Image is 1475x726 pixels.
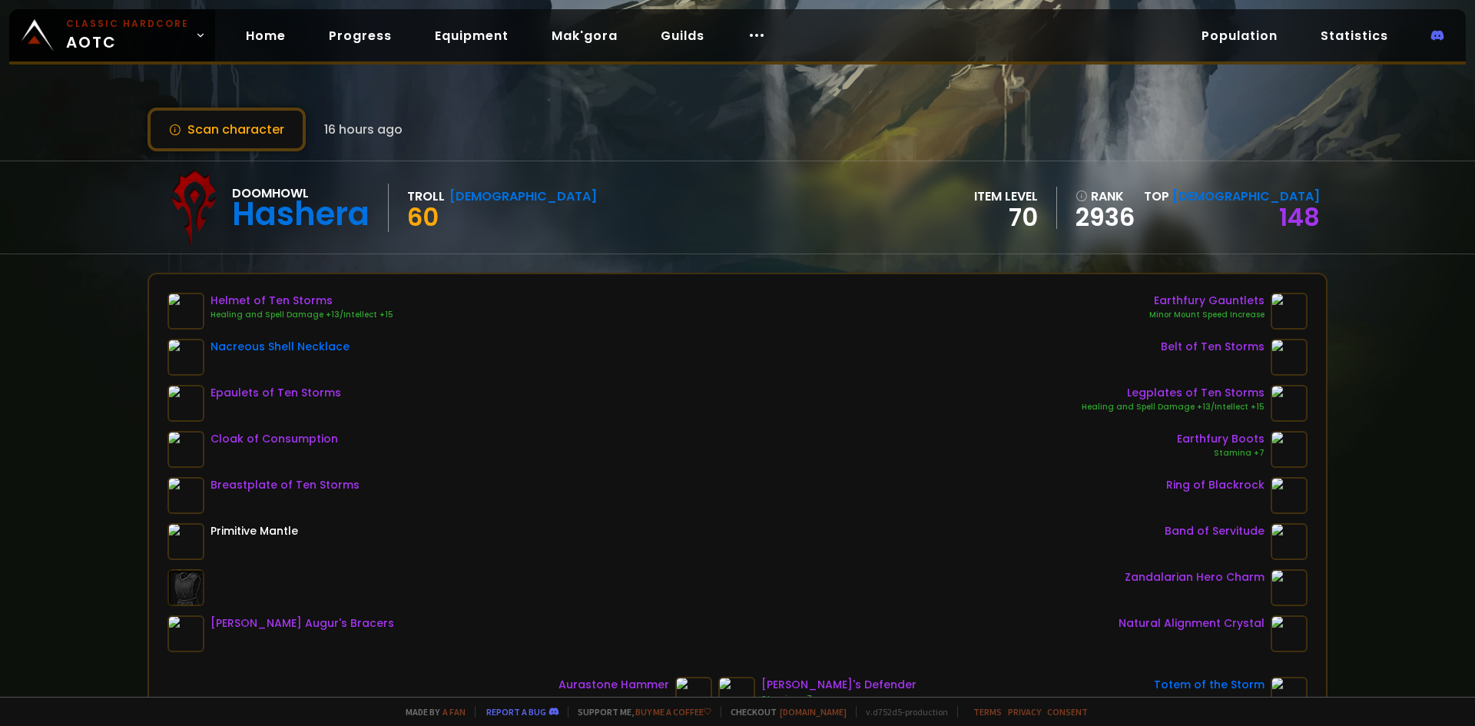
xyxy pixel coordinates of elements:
a: Equipment [423,20,521,51]
div: Top [1144,187,1320,206]
span: Checkout [721,706,847,718]
div: [PERSON_NAME] Augur's Bracers [210,615,394,632]
a: Buy me a coffee [635,706,711,718]
div: 70 [974,206,1038,229]
img: item-16945 [167,385,204,422]
span: AOTC [66,17,189,54]
button: Scan character [147,108,306,151]
img: item-19397 [1271,477,1308,514]
img: item-19830 [167,615,204,652]
span: 16 hours ago [324,120,403,139]
div: Healing and Spell Damage +13/Intellect +15 [1082,401,1265,413]
a: Report a bug [486,706,546,718]
img: item-16946 [1271,385,1308,422]
img: item-17106 [718,677,755,714]
img: item-16947 [167,293,204,330]
span: v. d752d5 - production [856,706,948,718]
div: Stamina +7 [1177,447,1265,459]
div: rank [1076,187,1135,206]
span: 60 [407,200,439,234]
img: item-19950 [1271,569,1308,606]
div: Earthfury Gauntlets [1149,293,1265,309]
div: Ring of Blackrock [1166,477,1265,493]
a: Home [234,20,298,51]
div: Aurastone Hammer [559,677,669,693]
img: item-16944 [1271,339,1308,376]
div: Epaulets of Ten Storms [210,385,341,401]
span: Support me, [568,706,711,718]
a: Progress [317,20,404,51]
div: item level [974,187,1038,206]
div: Legplates of Ten Storms [1082,385,1265,401]
a: Statistics [1308,20,1400,51]
span: [DEMOGRAPHIC_DATA] [1172,187,1320,205]
div: Nacreous Shell Necklace [210,339,350,355]
div: Zandalarian Hero Charm [1125,569,1265,585]
div: Earthfury Boots [1177,431,1265,447]
img: item-16839 [1271,293,1308,330]
a: a fan [442,706,466,718]
img: item-16950 [167,477,204,514]
img: item-17105 [675,677,712,714]
a: 148 [1279,200,1320,234]
div: Healing and Spell Damage +13/Intellect +15 [210,309,393,321]
a: Classic HardcoreAOTC [9,9,215,61]
a: Population [1189,20,1290,51]
div: Helmet of Ten Storms [210,293,393,309]
div: Troll [407,187,445,206]
img: item-16837 [1271,431,1308,468]
div: Doomhowl [232,184,370,203]
img: item-22721 [1271,523,1308,560]
div: Band of Servitude [1165,523,1265,539]
div: Totem of the Storm [1154,677,1265,693]
span: Made by [396,706,466,718]
img: item-19344 [1271,615,1308,652]
div: Hashera [232,203,370,226]
div: Primitive Mantle [210,523,298,539]
a: 2936 [1076,206,1135,229]
div: [DEMOGRAPHIC_DATA] [449,187,597,206]
a: Terms [973,706,1002,718]
div: [PERSON_NAME]'s Defender [761,677,916,693]
div: Breastplate of Ten Storms [210,477,360,493]
div: Belt of Ten Storms [1161,339,1265,355]
a: Guilds [648,20,717,51]
div: Cloak of Consumption [210,431,338,447]
a: [DOMAIN_NAME] [780,706,847,718]
img: item-22403 [167,339,204,376]
div: Stamina +7 [761,693,916,705]
img: item-19857 [167,431,204,468]
a: Privacy [1008,706,1041,718]
a: Consent [1047,706,1088,718]
img: item-23199 [1271,677,1308,714]
a: Mak'gora [539,20,630,51]
img: item-6134 [167,523,204,560]
div: Natural Alignment Crystal [1119,615,1265,632]
small: Classic Hardcore [66,17,189,31]
div: Minor Mount Speed Increase [1149,309,1265,321]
